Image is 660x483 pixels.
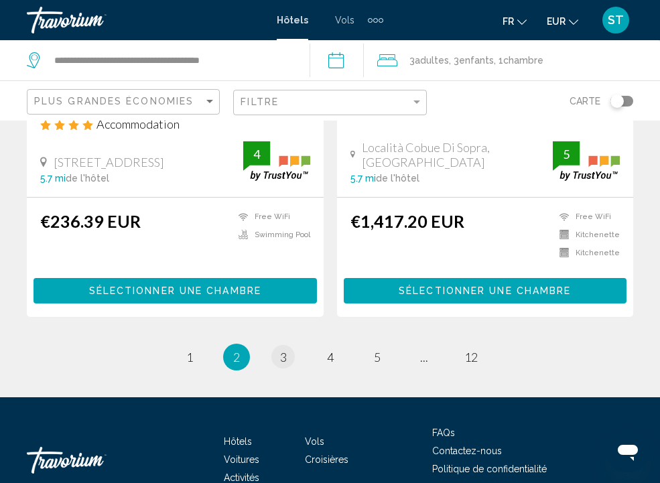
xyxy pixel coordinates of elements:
a: Hôtels [224,436,252,447]
button: Filter [233,89,426,117]
a: Sélectionner une chambre [34,281,317,296]
span: 5 [374,350,381,364]
span: Località Cobue Di Sopra, [GEOGRAPHIC_DATA] [362,140,553,169]
a: Vols [335,15,354,25]
span: Chambre [503,55,543,66]
a: Hôtels [277,15,308,25]
li: Kitchenette [553,247,620,259]
span: de l'hôtel [66,173,109,184]
button: Toggle map [600,95,633,107]
ins: €236.39 EUR [40,211,141,231]
li: Free WiFi [232,211,310,222]
span: Sélectionner une chambre [89,286,261,297]
a: Vols [305,436,324,447]
span: Carte [570,92,600,111]
ul: Pagination [27,344,633,370]
ins: €1,417.20 EUR [350,211,464,231]
a: Politique de confidentialité [432,464,547,474]
span: , 1 [494,51,543,70]
span: ... [420,350,428,364]
button: Travelers: 3 adults, 3 children [364,40,660,80]
span: EUR [547,16,566,27]
button: Sélectionner une chambre [344,278,627,303]
li: Swimming Pool [232,229,310,240]
mat-select: Sort by [34,96,216,108]
span: Sélectionner une chambre [399,286,571,297]
button: Extra navigation items [368,9,383,31]
button: Check-in date: Oct 20, 2025 Check-out date: Oct 23, 2025 [310,40,364,80]
span: 3 [280,350,287,364]
span: de l'hôtel [376,173,419,184]
span: 5.7 mi [40,173,66,184]
a: Sélectionner une chambre [344,281,627,296]
a: Contactez-nous [432,445,502,456]
span: 1 [186,350,193,364]
span: ST [608,13,624,27]
span: Enfants [459,55,494,66]
span: Plus grandes économies [34,96,194,107]
span: Filtre [241,96,279,107]
a: Travorium [27,440,161,480]
span: 5.7 mi [350,173,376,184]
button: User Menu [598,6,633,34]
span: 4 [327,350,334,364]
button: Change currency [547,11,578,31]
a: Travorium [27,7,263,33]
span: Adultes [415,55,449,66]
a: FAQs [432,427,455,438]
li: Kitchenette [553,229,620,240]
iframe: Bouton de lancement de la fenêtre de messagerie [606,429,649,472]
div: 5 [553,146,580,162]
button: Sélectionner une chambre [34,278,317,303]
span: 3 [409,51,449,70]
img: trustyou-badge.svg [553,141,620,181]
img: trustyou-badge.svg [243,141,310,181]
span: fr [503,16,514,27]
div: 4 star Accommodation [40,117,310,131]
span: , 3 [449,51,494,70]
a: Activités [224,472,259,483]
button: Change language [503,11,527,31]
span: 12 [464,350,478,364]
span: 2 [233,350,240,364]
div: 4 [243,146,270,162]
a: Voitures [224,454,259,465]
a: Croisières [305,454,348,465]
li: Free WiFi [553,211,620,222]
span: Accommodation [96,117,180,131]
span: [STREET_ADDRESS] [54,155,164,169]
